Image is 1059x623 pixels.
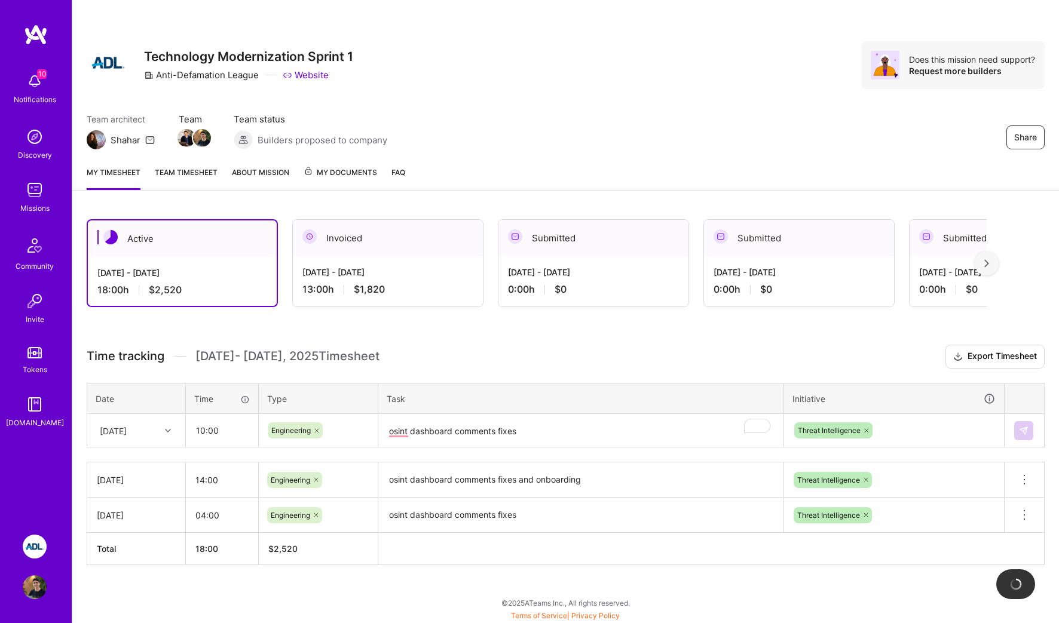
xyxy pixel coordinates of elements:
span: Time tracking [87,349,164,364]
div: Shahar [111,134,140,146]
span: My Documents [304,166,377,179]
span: $0 [966,283,978,296]
img: Invoiced [302,229,317,244]
a: Team Member Avatar [194,128,210,148]
div: 0:00 h [508,283,679,296]
span: $1,820 [354,283,385,296]
div: 0:00 h [714,283,884,296]
img: Team Architect [87,130,106,149]
img: Builders proposed to company [234,130,253,149]
img: teamwork [23,178,47,202]
span: [DATE] - [DATE] , 2025 Timesheet [195,349,379,364]
img: tokens [27,347,42,358]
div: Invite [26,313,44,326]
span: 10 [37,69,47,79]
img: logo [24,24,48,45]
input: HH:MM [186,464,258,496]
img: Submitted [508,229,522,244]
span: $2,520 [149,284,182,296]
a: User Avatar [20,575,50,599]
img: Submit [1019,426,1029,435]
div: [DATE] [97,474,176,486]
div: [DATE] [100,424,127,437]
img: Avatar [871,51,899,79]
th: Type [259,383,378,414]
h3: Technology Modernization Sprint 1 [144,49,353,64]
span: $ 2,520 [268,544,298,554]
div: Notifications [14,93,56,106]
div: Tokens [23,363,47,376]
span: Builders proposed to company [258,134,387,146]
img: loading [1008,576,1024,592]
textarea: osint dashboard comments fixes [379,499,782,532]
img: Submitted [714,229,728,244]
img: ADL: Technology Modernization Sprint 1 [23,535,47,558]
div: Submitted [498,220,688,256]
i: icon Chevron [165,428,171,434]
div: Active [88,220,277,257]
input: HH:MM [186,499,258,531]
img: discovery [23,125,47,149]
img: guide book [23,392,47,416]
img: Community [20,231,49,260]
div: Does this mission need support? [909,54,1035,65]
input: HH:MM [186,415,258,446]
div: 18:00 h [97,284,267,296]
textarea: To enrich screen reader interactions, please activate Accessibility in Grammarly extension settings [379,415,782,447]
img: Company Logo [87,41,130,84]
button: Export Timesheet [945,345,1045,369]
a: Website [283,69,329,81]
img: Active [103,230,118,244]
div: Submitted [704,220,894,256]
img: Team Member Avatar [177,129,195,147]
a: About Mission [232,166,289,190]
img: Invite [23,289,47,313]
a: Terms of Service [511,611,567,620]
span: Team [179,113,210,125]
span: Team status [234,113,387,125]
div: 13:00 h [302,283,473,296]
th: 18:00 [186,533,259,565]
img: Submitted [919,229,933,244]
span: Threat Intelligence [798,426,861,435]
th: Date [87,383,186,414]
span: Engineering [271,426,311,435]
span: Threat Intelligence [797,511,860,520]
a: My Documents [304,166,377,190]
span: $0 [555,283,567,296]
a: Team timesheet [155,166,218,190]
img: bell [23,69,47,93]
div: Invoiced [293,220,483,256]
div: Community [16,260,54,272]
th: Total [87,533,186,565]
div: [DATE] - [DATE] [508,266,679,278]
button: Share [1006,125,1045,149]
i: icon Download [953,351,963,363]
img: Team Member Avatar [193,129,211,147]
div: [DOMAIN_NAME] [6,416,64,429]
div: [DATE] - [DATE] [302,266,473,278]
i: icon Mail [145,135,155,145]
span: Engineering [271,475,310,484]
div: Initiative [792,392,996,406]
img: right [984,259,989,268]
div: Time [194,392,250,405]
div: [DATE] - [DATE] [97,266,267,279]
div: Missions [20,202,50,214]
a: FAQ [391,166,405,190]
a: My timesheet [87,166,140,190]
i: icon CompanyGray [144,70,154,80]
div: Anti-Defamation League [144,69,259,81]
div: Request more builders [909,65,1035,76]
img: User Avatar [23,575,47,599]
span: | [511,611,620,620]
span: Team architect [87,113,155,125]
div: © 2025 ATeams Inc., All rights reserved. [72,588,1059,618]
div: [DATE] - [DATE] [714,266,884,278]
textarea: osint dashboard comments fixes and onboarding [379,464,782,496]
span: Share [1014,131,1037,143]
a: ADL: Technology Modernization Sprint 1 [20,535,50,558]
div: Discovery [18,149,52,161]
span: Engineering [271,511,310,520]
span: $0 [760,283,772,296]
